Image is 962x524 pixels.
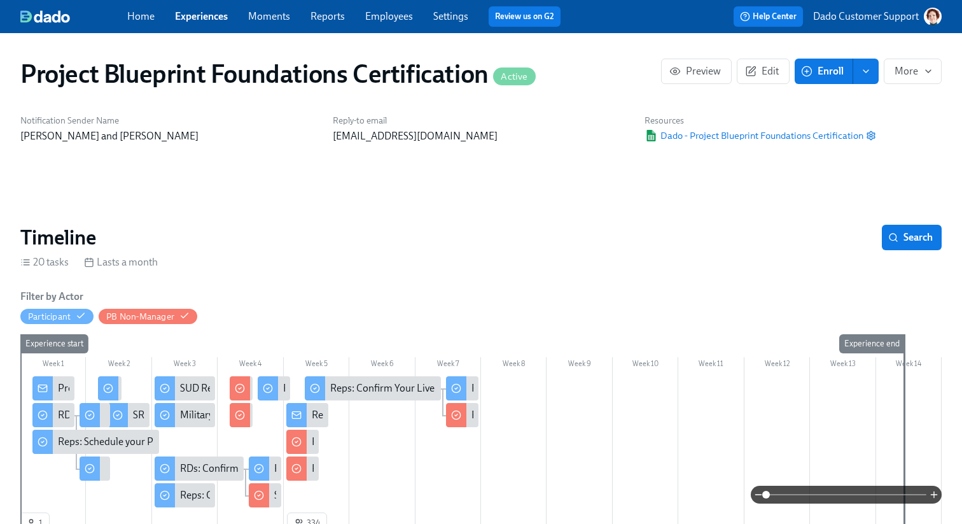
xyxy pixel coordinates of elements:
[813,10,919,24] p: Dado Customer Support
[20,225,96,250] h2: Timeline
[152,357,218,374] div: Week 3
[20,334,88,353] div: Experience start
[20,255,69,269] div: 20 tasks
[813,8,942,25] button: Dado Customer Support
[180,408,436,422] div: Military/VA Reps: Complete Your Pre-Work Account Tiering
[32,430,159,454] div: Reps: Schedule your Project Blueprint Live Certification
[734,6,803,27] button: Help Center
[661,59,732,84] button: Preview
[804,65,844,78] span: Enroll
[248,10,290,22] a: Moments
[645,129,863,142] span: Dado - Project Blueprint Foundations Certification
[155,403,215,427] div: Military/VA Reps: Complete Your Pre-Work Account Tiering
[32,403,74,427] div: RDs: Schedule your Project Blueprint Live Certification
[493,72,535,81] span: Active
[106,311,174,323] div: Hide PB Non-Manager
[286,430,319,454] div: RDs: Instructions for SUD Rep Live Cert
[155,483,215,507] div: Reps: Complete Your Pre-Work Account Tiering
[58,408,292,422] div: RDs: Schedule your Project Blueprint Live Certification
[20,115,317,127] h6: Notification Sender Name
[108,403,150,427] div: SRDs: Schedule your Project Blueprint Live Certification
[645,115,875,127] h6: Resources
[876,357,942,374] div: Week 14
[333,129,630,143] p: [EMAIL_ADDRESS][DOMAIN_NAME]
[305,376,441,400] div: Reps: Confirm Your Live Certification Completion
[258,376,290,400] div: RDs: Instructions for Leading PB Live Certs for Reps
[284,357,349,374] div: Week 5
[155,457,244,481] div: RDs: Confirm Your Live Certification Completion
[20,10,70,23] img: dado
[127,10,155,22] a: Home
[133,408,372,422] div: SRDs: Schedule your Project Blueprint Live Certification
[20,290,83,304] h6: Filter by Actor
[891,231,933,244] span: Search
[882,225,942,250] button: Search
[175,10,228,22] a: Experiences
[740,10,797,23] span: Help Center
[86,357,151,374] div: Week 2
[312,435,481,449] div: RDs: Instructions for SUD Rep Live Cert
[20,309,94,324] button: Participant
[839,334,905,353] div: Experience end
[495,10,554,23] a: Review us on G2
[349,357,415,374] div: Week 6
[748,65,779,78] span: Edit
[286,403,328,427] div: Reps: Get Ready for your PB Live Cert!
[330,381,543,395] div: Reps: Confirm Your Live Certification Completion
[312,462,510,476] div: RDs: Instructions for Military/VA Rep Live Cert
[433,10,468,22] a: Settings
[286,457,319,481] div: RDs: Instructions for Military/VA Rep Live Cert
[249,457,281,481] div: RDs: Schedule Your Live Certification Retake
[333,115,630,127] h6: Reply-to email
[58,435,296,449] div: Reps: Schedule your Project Blueprint Live Certification
[471,381,699,395] div: Reps: Schedule Your Live Certification Reassessment
[99,309,197,324] button: PB Non-Manager
[180,381,407,395] div: SUD Reps: Complete Your Pre-Work Account Tiering
[446,376,478,400] div: Reps: Schedule Your Live Certification Reassessment
[20,357,86,374] div: Week 1
[365,10,413,22] a: Employees
[810,357,875,374] div: Week 13
[32,376,74,400] div: Project Blueprint Certification Next Steps!
[274,462,465,476] div: RDs: Schedule Your Live Certification Retake
[895,65,931,78] span: More
[547,357,612,374] div: Week 9
[884,59,942,84] button: More
[853,59,879,84] button: enroll
[481,357,547,374] div: Week 8
[672,65,721,78] span: Preview
[613,357,678,374] div: Week 10
[489,6,561,27] button: Review us on G2
[678,357,744,374] div: Week 11
[446,403,478,427] div: RDs: Instructions for Rep Cert Retake
[20,129,317,143] p: [PERSON_NAME] and [PERSON_NAME]
[744,357,810,374] div: Week 12
[645,129,863,142] a: Google SheetDado - Project Blueprint Foundations Certification
[737,59,790,84] button: Edit
[28,311,71,323] div: Hide Participant
[924,8,942,25] img: AATXAJw-nxTkv1ws5kLOi-TQIsf862R-bs_0p3UQSuGH=s96-c
[20,59,536,89] h1: Project Blueprint Foundations Certification
[312,408,476,422] div: Reps: Get Ready for your PB Live Cert!
[84,255,158,269] div: Lasts a month
[471,408,632,422] div: RDs: Instructions for Rep Cert Retake
[155,376,215,400] div: SUD Reps: Complete Your Pre-Work Account Tiering
[415,357,481,374] div: Week 7
[645,130,657,141] img: Google Sheet
[310,10,345,22] a: Reports
[218,357,283,374] div: Week 4
[249,483,281,507] div: SRDs: Instructions for RD Cert Retake
[58,381,238,395] div: Project Blueprint Certification Next Steps!
[20,10,127,23] a: dado
[283,381,507,395] div: RDs: Instructions for Leading PB Live Certs for Reps
[180,462,389,476] div: RDs: Confirm Your Live Certification Completion
[795,59,853,84] button: Enroll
